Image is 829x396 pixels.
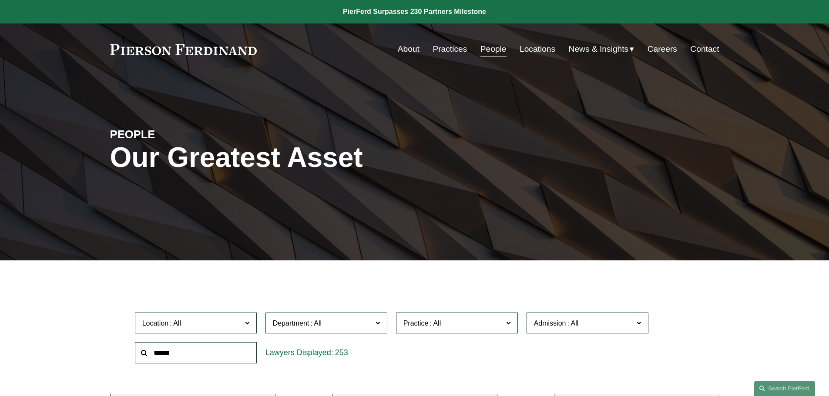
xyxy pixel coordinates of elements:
a: Careers [648,41,677,57]
span: News & Insights [569,42,629,57]
span: Admission [534,319,566,327]
span: Practice [403,319,429,327]
a: Contact [690,41,719,57]
a: Practices [433,41,467,57]
a: Search this site [754,381,815,396]
a: folder dropdown [569,41,634,57]
h1: Our Greatest Asset [110,142,516,173]
span: Department [273,319,309,327]
a: Locations [520,41,555,57]
h4: PEOPLE [110,127,262,141]
span: 253 [335,348,348,357]
a: People [480,41,507,57]
a: About [398,41,420,57]
span: Location [142,319,169,327]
